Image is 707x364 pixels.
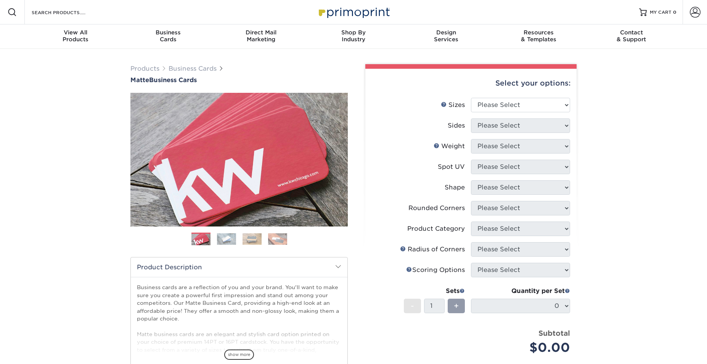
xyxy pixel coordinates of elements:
div: & Support [585,29,678,43]
img: Business Cards 01 [191,230,210,249]
div: Weight [434,142,465,151]
img: Business Cards 04 [268,233,287,245]
a: Business Cards [169,65,217,72]
div: Industry [307,29,400,43]
input: SEARCH PRODUCTS..... [31,8,105,17]
img: Business Cards 03 [243,233,262,245]
div: Products [29,29,122,43]
div: Spot UV [438,162,465,171]
div: Radius of Corners [400,245,465,254]
div: Services [400,29,492,43]
span: Business [122,29,215,36]
h1: Business Cards [130,76,348,84]
span: Contact [585,29,678,36]
a: DesignServices [400,24,492,49]
div: Sets [404,286,465,296]
a: Contact& Support [585,24,678,49]
strong: Subtotal [538,329,570,337]
div: Cards [122,29,215,43]
div: Scoring Options [406,265,465,275]
span: Design [400,29,492,36]
span: Matte [130,76,149,84]
div: Sides [448,121,465,130]
div: Marketing [215,29,307,43]
a: Products [130,65,159,72]
div: Quantity per Set [471,286,570,296]
div: Sizes [441,100,465,110]
span: Shop By [307,29,400,36]
span: show more [224,349,254,360]
div: Shape [445,183,465,192]
div: Rounded Corners [408,204,465,213]
a: Resources& Templates [492,24,585,49]
div: Product Category [407,224,465,233]
a: BusinessCards [122,24,215,49]
span: + [454,300,459,312]
a: View AllProducts [29,24,122,49]
a: Direct MailMarketing [215,24,307,49]
a: Shop ByIndustry [307,24,400,49]
img: Business Cards 02 [217,233,236,245]
div: $0.00 [477,338,570,357]
span: Resources [492,29,585,36]
span: - [411,300,414,312]
img: Matte 01 [130,51,348,269]
a: MatteBusiness Cards [130,76,348,84]
span: 0 [673,10,676,15]
img: Primoprint [315,4,392,20]
div: Select your options: [371,69,570,98]
div: & Templates [492,29,585,43]
h2: Product Description [131,257,347,277]
span: View All [29,29,122,36]
span: MY CART [650,9,672,16]
span: Direct Mail [215,29,307,36]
